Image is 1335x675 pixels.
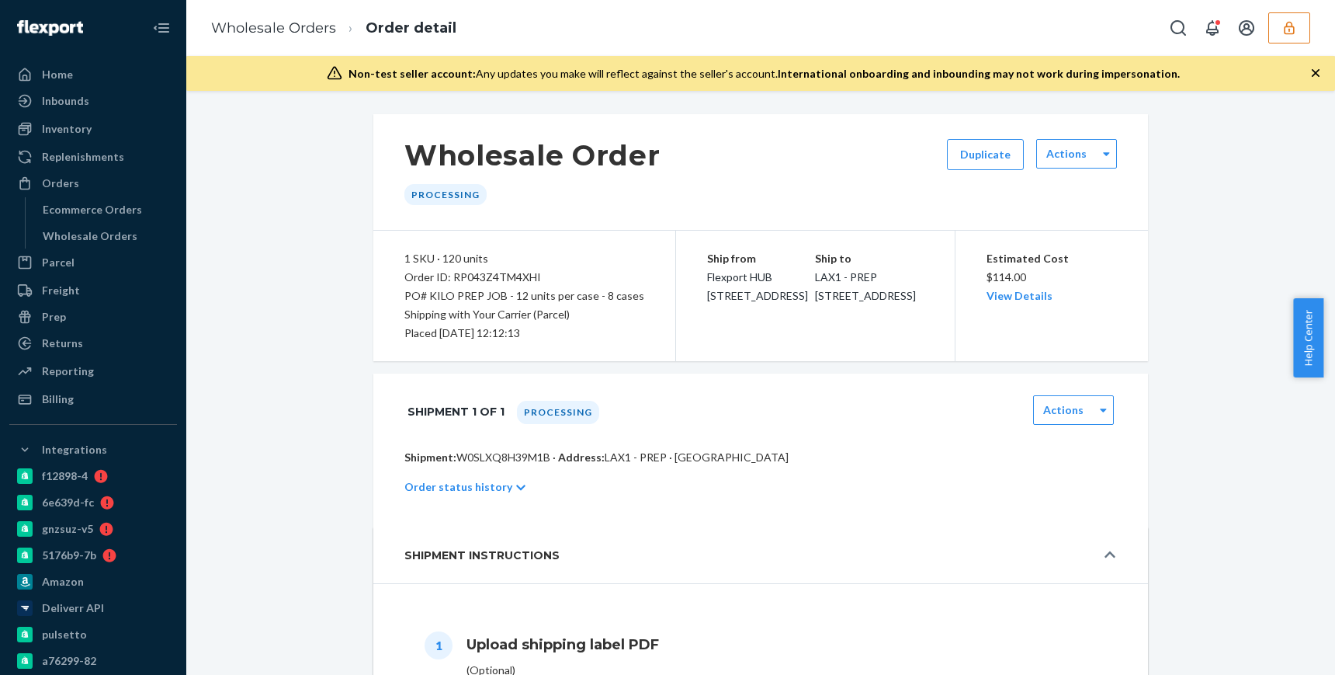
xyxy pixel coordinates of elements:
a: Parcel [9,250,177,275]
label: Actions [1046,146,1087,162]
a: 5176b9-7b [9,543,177,568]
p: Shipping with Your Carrier (Parcel) [404,305,644,324]
a: Billing [9,387,177,412]
div: Ecommerce Orders [43,202,142,217]
div: Replenishments [42,149,124,165]
div: Orders [42,176,79,191]
div: Deliverr API [42,600,104,616]
div: Order ID: RP043Z4TM4XHI [404,268,644,287]
p: Order status history [404,479,512,495]
button: Integrations [9,437,177,462]
span: Flexport HUB [STREET_ADDRESS] [707,270,808,302]
div: Amazon [42,574,84,590]
a: Order detail [366,19,456,37]
a: gnzsuz-v5 [9,517,177,541]
div: Freight [42,283,80,298]
button: Open notifications [1197,12,1228,43]
button: Close Navigation [146,12,177,43]
div: $114.00 [987,249,1118,305]
a: Replenishments [9,144,177,169]
a: a76299-82 [9,649,177,673]
div: Home [42,67,73,82]
a: Freight [9,278,177,303]
h1: Shipment 1 of 1 [407,395,505,428]
label: Actions [1043,402,1084,418]
button: Help Center [1293,298,1323,378]
a: Orders [9,171,177,196]
div: Reporting [42,364,94,379]
a: Returns [9,331,177,356]
p: Estimated Cost [987,249,1118,268]
span: International onboarding and inbounding may not work during impersonation. [778,67,1180,80]
div: Returns [42,336,83,351]
button: Duplicate [947,139,1024,170]
a: Wholesale Orders [35,224,178,249]
iframe: Opens a widget where you can chat to one of our agents [1234,628,1319,667]
div: 6e639d-fc [42,495,94,510]
p: Ship to [815,249,923,268]
div: f12898-4 [42,468,88,484]
div: 1 SKU · 120 units [404,249,644,268]
img: Flexport logo [17,20,83,36]
span: Address: [558,451,605,464]
button: Shipment Instructions [373,527,1148,583]
a: f12898-4 [9,464,177,489]
div: Any updates you make will reflect against the seller's account. [348,66,1180,82]
a: Deliverr API [9,596,177,621]
ol: breadcrumbs [199,5,469,51]
a: Wholesale Orders [211,19,336,37]
div: a76299-82 [42,653,96,669]
div: Inventory [42,121,92,137]
a: Inventory [9,117,177,141]
span: Non-test seller account: [348,67,476,80]
a: Home [9,62,177,87]
div: 5176b9-7b [42,548,96,563]
button: Open Search Box [1163,12,1194,43]
h1: Upload shipping label PDF [466,635,1117,655]
div: PO# KILO PREP JOB - 12 units per case - 8 cases [404,287,644,305]
button: Open account menu [1231,12,1262,43]
a: pulsetto [9,622,177,647]
a: Ecommerce Orders [35,197,178,222]
p: Ship from [707,249,815,268]
a: Inbounds [9,89,177,113]
div: Processing [517,401,599,424]
div: Prep [42,309,66,325]
span: Shipment: [404,451,456,464]
h1: Wholesale Order [404,139,661,172]
span: LAX1 - PREP [STREET_ADDRESS] [815,270,916,302]
a: View Details [987,289,1052,302]
a: 6e639d-fc [9,490,177,515]
div: gnzsuz-v5 [42,521,93,537]
div: Inbounds [42,93,89,109]
p: W0SLXQ8H39M1B · LAX1 - PREP · [GEOGRAPHIC_DATA] [404,450,1117,465]
a: Reporting [9,359,177,384]
h5: Shipment Instructions [404,546,560,565]
div: Wholesale Orders [43,228,137,244]
div: Placed [DATE] 12:12:13 [404,324,644,343]
span: 1 [425,632,453,659]
div: Billing [42,391,74,407]
a: Prep [9,304,177,329]
div: Parcel [42,255,75,270]
a: Amazon [9,569,177,594]
div: pulsetto [42,627,87,642]
div: Integrations [42,442,107,458]
div: Processing [404,184,487,205]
